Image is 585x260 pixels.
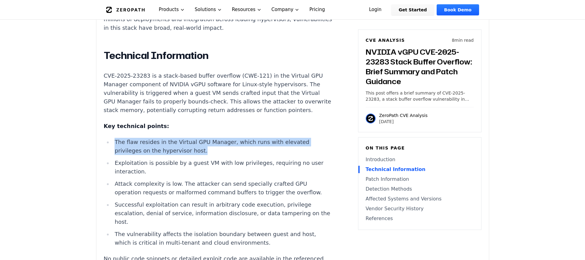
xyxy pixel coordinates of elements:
[366,176,474,183] a: Patch Information
[437,4,479,15] a: Book Demo
[366,215,474,222] a: References
[104,72,332,114] p: CVE-2025-23283 is a stack-based buffer overflow (CWE-121) in the Virtual GPU Manager component of...
[112,230,332,247] li: The vulnerability affects the isolation boundary between guest and host, which is critical in mul...
[366,166,474,173] a: Technical Information
[112,200,332,226] li: Successful exploitation can result in arbitrary code execution, privilege escalation, denial of s...
[366,205,474,212] a: Vendor Security History
[104,123,169,129] strong: Key technical points:
[366,145,474,151] h6: On this page
[366,47,474,86] h3: NVIDIA vGPU CVE-2025-23283 Stack Buffer Overflow: Brief Summary and Patch Guidance
[379,112,428,118] p: ZeroPath CVE Analysis
[366,156,474,163] a: Introduction
[366,114,376,123] img: ZeroPath CVE Analysis
[379,118,428,125] p: [DATE]
[112,180,332,197] li: Attack complexity is low. The attacker can send specially crafted GPU operation requests or malfo...
[366,185,474,193] a: Detection Methods
[104,49,332,62] h2: Technical Information
[452,37,474,43] p: 8 min read
[112,138,332,155] li: The flaw resides in the Virtual GPU Manager, which runs with elevated privileges on the hyperviso...
[366,195,474,203] a: Affected Systems and Versions
[391,4,434,15] a: Get Started
[366,90,474,102] p: This post offers a brief summary of CVE-2025-23283, a stack buffer overflow vulnerability in NVID...
[366,37,405,43] h6: CVE Analysis
[112,159,332,176] li: Exploitation is possible by a guest VM with low privileges, requiring no user interaction.
[362,4,389,15] a: Login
